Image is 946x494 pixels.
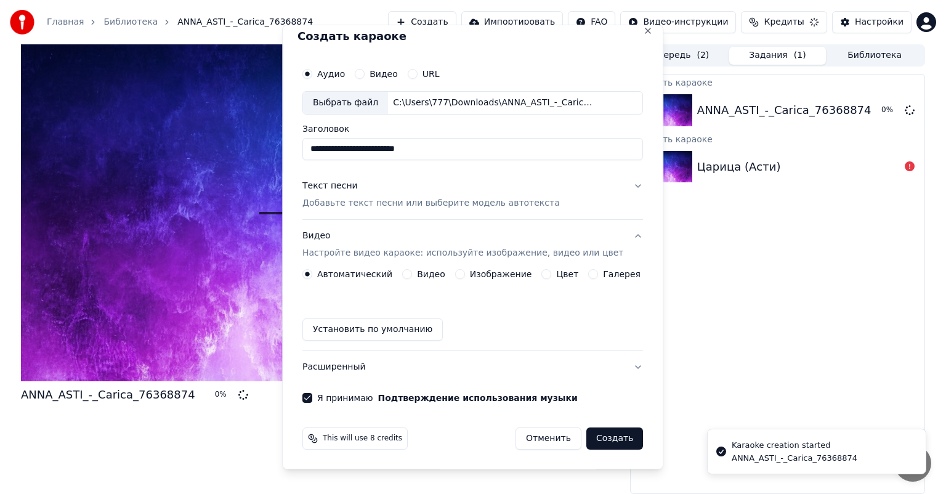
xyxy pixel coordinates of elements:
[317,394,578,402] label: Я принимаю
[515,427,581,450] button: Отменить
[303,92,388,114] div: Выбрать файл
[302,180,358,192] div: Текст песни
[302,230,623,259] div: Видео
[604,270,641,278] label: Галерея
[297,31,648,42] h2: Создать караоке
[388,97,597,109] div: C:\Users\777\Downloads\ANNA_ASTI_-_Carica_76368874.mp3
[302,269,643,350] div: ВидеоНастройте видео караоке: используйте изображение, видео или цвет
[470,270,532,278] label: Изображение
[378,394,578,402] button: Я принимаю
[302,124,643,133] label: Заголовок
[317,70,345,78] label: Аудио
[370,70,398,78] label: Видео
[302,247,623,259] p: Настройте видео караоке: используйте изображение, видео или цвет
[302,351,643,383] button: Расширенный
[557,270,579,278] label: Цвет
[302,220,643,269] button: ВидеоНастройте видео караоке: используйте изображение, видео или цвет
[586,427,643,450] button: Создать
[417,270,445,278] label: Видео
[422,70,440,78] label: URL
[302,318,443,341] button: Установить по умолчанию
[317,270,392,278] label: Автоматический
[323,434,402,443] span: This will use 8 credits
[302,170,643,219] button: Текст песниДобавьте текст песни или выберите модель автотекста
[302,197,560,209] p: Добавьте текст песни или выберите модель автотекста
